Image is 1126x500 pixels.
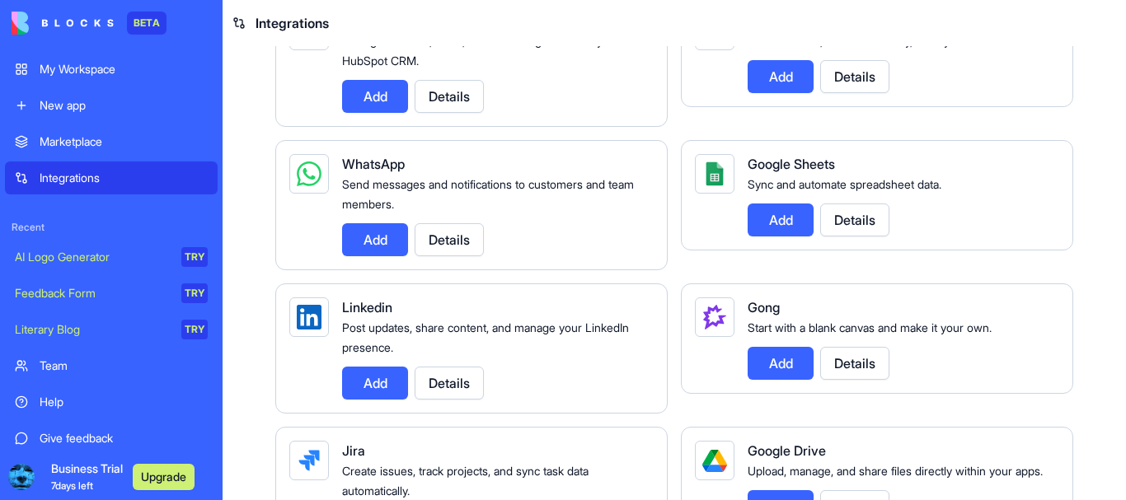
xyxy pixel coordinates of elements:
[5,313,218,346] a: Literary BlogTRY
[342,80,408,113] button: Add
[5,422,218,455] a: Give feedback
[342,367,408,400] button: Add
[15,249,170,265] div: AI Logo Generator
[181,320,208,339] div: TRY
[8,464,35,490] img: ACg8ocIbMzJRP8GbDWY67CuUck6yqjJyAuOGBjuRXr18SmsLGasdnsaF=s96-c
[820,203,889,236] button: Details
[181,247,208,267] div: TRY
[40,394,208,410] div: Help
[5,241,218,273] a: AI Logo GeneratorTRY
[748,320,992,334] span: Start with a blank canvas and make it your own.
[12,12,167,35] a: BETA
[748,299,780,315] span: Gong
[40,133,208,150] div: Marketplace
[342,156,405,172] span: WhatsApp
[342,464,589,498] span: Create issues, track projects, and sync task data automatically.
[415,223,484,256] button: Details
[40,61,208,77] div: My Workspace
[181,283,208,303] div: TRY
[5,53,218,86] a: My Workspace
[5,349,218,382] a: Team
[748,203,814,236] button: Add
[12,12,114,35] img: logo
[748,156,835,172] span: Google Sheets
[415,367,484,400] button: Details
[5,221,218,234] span: Recent
[133,464,195,490] button: Upgrade
[748,464,1043,478] span: Upload, manage, and share files directly within your apps.
[5,277,218,310] a: Feedback FormTRY
[342,177,634,211] span: Send messages and notifications to customers and team members.
[820,60,889,93] button: Details
[342,320,629,354] span: Post updates, share content, and manage your LinkedIn presence.
[748,347,814,380] button: Add
[51,460,123,493] span: Business Trial
[127,12,167,35] div: BETA
[342,223,408,256] button: Add
[342,299,392,315] span: Linkedin
[5,125,218,158] a: Marketplace
[40,430,208,446] div: Give feedback
[5,386,218,418] a: Help
[51,479,93,492] span: 7 days left
[15,285,170,301] div: Feedback Form
[40,357,208,374] div: Team
[748,442,826,459] span: Google Drive
[5,161,218,194] a: Integrations
[748,177,941,191] span: Sync and automate spreadsheet data.
[256,13,329,33] span: Integrations
[5,89,218,122] a: New app
[40,97,208,114] div: New app
[342,442,365,459] span: Jira
[40,170,208,186] div: Integrations
[820,347,889,380] button: Details
[748,60,814,93] button: Add
[415,80,484,113] button: Details
[15,321,170,338] div: Literary Blog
